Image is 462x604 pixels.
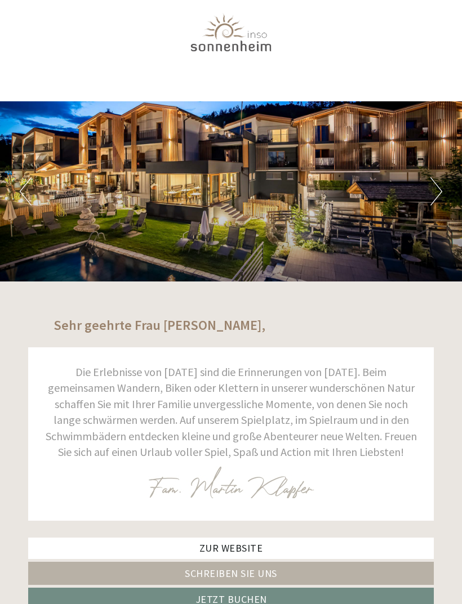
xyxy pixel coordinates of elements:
img: image [148,466,314,498]
span: Die Erlebnisse von [DATE] sind die Erinnerungen von [DATE]. Beim gemeinsamen Wandern, Biken oder ... [46,365,417,459]
a: Schreiben Sie uns [28,562,434,585]
button: Next [430,177,442,205]
h1: Sehr geehrte Frau [PERSON_NAME], [54,318,265,333]
button: Previous [20,177,32,205]
a: Zur Website [28,538,434,559]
